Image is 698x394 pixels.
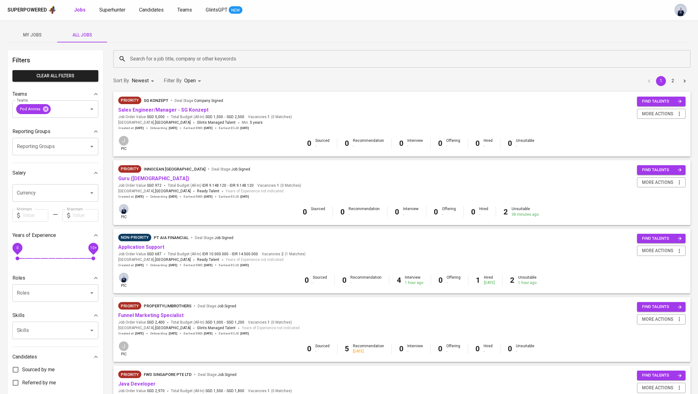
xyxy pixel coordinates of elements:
[262,252,306,257] span: Vacancies ( 1 Matches )
[17,72,93,80] span: Clear All filters
[73,209,98,222] input: Value
[446,349,460,354] div: -
[118,195,144,199] span: Created at :
[518,275,536,286] div: Unsuitable
[315,349,330,354] div: -
[135,126,144,130] span: [DATE]
[240,263,249,267] span: [DATE]
[642,166,682,174] span: find talents
[637,177,686,188] button: more actions
[642,179,673,186] span: more actions
[119,204,129,214] img: annisa@glints.com
[118,325,191,331] span: [GEOGRAPHIC_DATA] ,
[113,77,129,84] p: Sort By
[340,208,345,216] b: 0
[118,107,208,113] a: Sales Engineer/Manager - SG Konzept
[227,388,244,394] span: SGD 1,800
[135,263,144,267] span: [DATE]
[345,344,349,353] b: 5
[276,183,279,188] span: 1
[349,206,380,217] div: Recommendation
[118,204,129,220] div: pic
[16,106,44,112] span: Pod Annisa
[303,208,307,216] b: 0
[516,349,534,354] div: -
[668,76,678,86] button: Go to page 2
[205,114,223,120] span: SGD 1,500
[118,381,156,387] a: Java Developer
[212,167,250,171] span: Deal Stage :
[637,97,686,106] button: find talents
[311,212,325,217] div: -
[12,312,25,319] p: Skills
[118,165,141,173] div: New Job received from Demand Team
[118,252,162,257] span: Job Order Value
[16,245,18,250] span: 0
[313,280,327,286] div: -
[206,6,242,14] a: GlintsGPT NEW
[12,309,98,322] div: Skills
[350,280,382,286] div: -
[139,6,165,14] a: Candidates
[118,120,191,126] span: [GEOGRAPHIC_DATA] ,
[118,272,129,288] div: pic
[171,114,244,120] span: Total Budget (All-In)
[407,349,423,354] div: -
[118,372,141,378] span: Priority
[118,302,141,310] div: New Job received from Demand Team
[118,371,141,378] div: New Job received from Demand Team
[240,195,249,199] span: [DATE]
[248,388,292,394] span: Vacancies ( 0 Matches )
[642,235,682,242] span: find talents
[315,344,330,354] div: Sourced
[637,165,686,175] button: find talents
[118,320,165,325] span: Job Order Value
[119,273,129,282] img: annisa@glints.com
[399,139,404,148] b: 0
[118,183,162,188] span: Job Order Value
[150,331,177,336] span: Onboarding :
[217,304,236,308] span: Job Signed
[512,206,539,217] div: Unsuitable
[184,195,213,199] span: Earliest EMD :
[144,167,205,171] span: Innocean [GEOGRAPHIC_DATA]
[48,5,57,15] img: app logo
[447,280,461,286] div: -
[118,188,191,195] span: [GEOGRAPHIC_DATA] ,
[405,280,423,286] div: 1 hour ago
[305,276,309,285] b: 0
[118,331,144,336] span: Created at :
[184,78,196,84] span: Open
[407,344,423,354] div: Interview
[205,320,223,325] span: SGD 1,000
[642,315,673,323] span: more actions
[118,341,129,352] div: J
[22,209,48,222] input: Value
[345,139,349,148] b: 0
[118,234,151,241] span: Non-Priority
[438,344,443,353] b: 0
[118,244,164,250] a: Application Support
[219,126,249,130] span: Earliest ECJD :
[168,183,254,188] span: Total Budget (All-In)
[118,166,141,172] span: Priority
[197,326,236,330] span: Glints Managed Talent
[177,6,193,14] a: Teams
[484,349,493,354] div: -
[12,90,27,98] p: Teams
[637,314,686,324] button: more actions
[147,388,165,394] span: SGD 2,970
[447,275,461,286] div: Offering
[475,344,480,353] b: 0
[11,31,54,39] span: My Jobs
[637,109,686,119] button: more actions
[147,252,162,257] span: SGD 687
[12,274,25,282] p: Roles
[155,257,191,263] span: [GEOGRAPHIC_DATA]
[484,275,495,286] div: Hired
[267,320,270,325] span: 1
[442,212,456,217] div: -
[12,88,98,100] div: Teams
[248,320,292,325] span: Vacancies ( 0 Matches )
[12,125,98,138] div: Reporting Groups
